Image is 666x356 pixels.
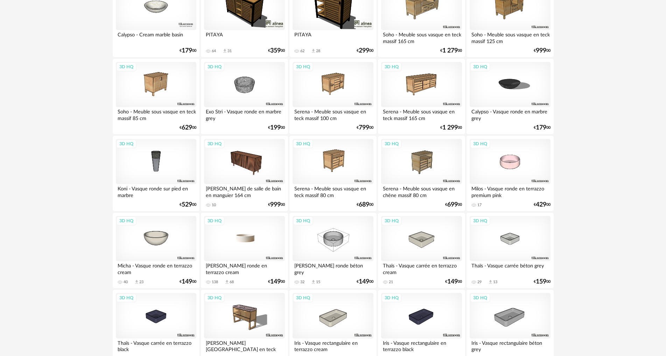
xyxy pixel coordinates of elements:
[204,107,285,121] div: Exo Stri - Vasque ronde en marbre grey
[116,184,196,198] div: Koni - Vasque ronde sur pied en marbre
[204,139,225,148] div: 3D HQ
[447,279,458,284] span: 149
[440,125,462,130] div: € 00
[180,202,196,207] div: € 00
[300,280,304,285] div: 32
[381,261,462,275] div: Thaïs - Vasque carrée en terrazzo cream
[470,216,490,225] div: 3D HQ
[222,48,227,54] span: Download icon
[293,216,313,225] div: 3D HQ
[293,261,373,275] div: [PERSON_NAME] ronde béton grey
[116,338,196,352] div: Thaïs - Vasque carrée en terrazzo black
[467,136,553,211] a: 3D HQ Milos - Vasque ronde en terrazzo premium pink 17 €42900
[442,48,458,53] span: 1 279
[536,125,546,130] span: 179
[268,125,285,130] div: € 00
[139,280,143,285] div: 23
[182,48,192,53] span: 179
[180,125,196,130] div: € 00
[270,202,281,207] span: 999
[467,213,553,288] a: 3D HQ Thaïs - Vasque carrée béton grey 29 Download icon 13 €15900
[311,279,316,285] span: Download icon
[467,59,553,134] a: 3D HQ Calypso - Vasque ronde en marbre grey €17900
[440,48,462,53] div: € 00
[470,107,550,121] div: Calypso - Vasque ronde en marbre grey
[477,280,482,285] div: 29
[268,279,285,284] div: € 00
[204,261,285,275] div: [PERSON_NAME] ronde en terrazzo cream
[113,136,199,211] a: 3D HQ Koni - Vasque ronde sur pied en marbre €52900
[381,62,402,71] div: 3D HQ
[316,280,320,285] div: 15
[293,62,313,71] div: 3D HQ
[470,184,550,198] div: Milos - Vasque ronde en terrazzo premium pink
[381,184,462,198] div: Serena - Meuble sous vasque en chêne massif 80 cm
[204,293,225,302] div: 3D HQ
[316,49,320,54] div: 28
[224,279,230,285] span: Download icon
[116,139,136,148] div: 3D HQ
[389,280,393,285] div: 21
[289,213,376,288] a: 3D HQ [PERSON_NAME] ronde béton grey 32 Download icon 15 €14900
[534,279,551,284] div: € 00
[381,338,462,352] div: Iris - Vasque rectangulaire en terrazzo black
[293,107,373,121] div: Serena - Meuble sous vasque en teck massif 100 cm
[113,59,199,134] a: 3D HQ Soho - Meuble sous vasque en teck massif 85 cm €62900
[268,202,285,207] div: € 00
[182,202,192,207] span: 529
[270,279,281,284] span: 149
[180,48,196,53] div: € 00
[378,213,465,288] a: 3D HQ Thaïs - Vasque carrée en terrazzo cream 21 €14900
[116,293,136,302] div: 3D HQ
[289,136,376,211] a: 3D HQ Serena - Meuble sous vasque en teck massif 80 cm €68900
[470,62,490,71] div: 3D HQ
[204,30,285,44] div: PITAYA
[311,48,316,54] span: Download icon
[268,48,285,53] div: € 00
[116,107,196,121] div: Soho - Meuble sous vasque en teck massif 85 cm
[293,139,313,148] div: 3D HQ
[359,202,369,207] span: 689
[201,59,288,134] a: 3D HQ Exo Stri - Vasque ronde en marbre grey €19900
[201,213,288,288] a: 3D HQ [PERSON_NAME] ronde en terrazzo cream 138 Download icon 68 €14900
[445,279,462,284] div: € 00
[116,30,196,44] div: Calypso - Cream marble basin
[470,338,550,352] div: Iris - Vasque rectangulaire béton grey
[534,48,551,53] div: € 00
[289,59,376,134] a: 3D HQ Serena - Meuble sous vasque en teck massif 100 cm €79900
[381,293,402,302] div: 3D HQ
[201,136,288,211] a: 3D HQ [PERSON_NAME] de salle de bain en manguier 164 cm 10 €99900
[359,48,369,53] span: 299
[293,338,373,352] div: Iris - Vasque rectangulaire en terrazzo cream
[381,30,462,44] div: Soho - Meuble sous vasque en teck massif 165 cm
[204,216,225,225] div: 3D HQ
[124,280,128,285] div: 40
[442,125,458,130] span: 1 299
[116,261,196,275] div: Micha - Vasque ronde en terrazzo cream
[536,202,546,207] span: 429
[488,279,493,285] span: Download icon
[445,202,462,207] div: € 00
[534,202,551,207] div: € 00
[381,216,402,225] div: 3D HQ
[212,280,218,285] div: 138
[180,279,196,284] div: € 00
[227,49,232,54] div: 31
[477,203,482,208] div: 17
[116,216,136,225] div: 3D HQ
[113,213,199,288] a: 3D HQ Micha - Vasque ronde en terrazzo cream 40 Download icon 23 €14900
[381,139,402,148] div: 3D HQ
[357,202,373,207] div: € 00
[270,48,281,53] span: 359
[357,279,373,284] div: € 00
[293,30,373,44] div: PITAYA
[230,280,234,285] div: 68
[357,48,373,53] div: € 00
[536,279,546,284] span: 159
[534,125,551,130] div: € 00
[293,184,373,198] div: Serena - Meuble sous vasque en teck massif 80 cm
[300,49,304,54] div: 62
[359,279,369,284] span: 149
[378,136,465,211] a: 3D HQ Serena - Meuble sous vasque en chêne massif 80 cm €69900
[212,49,216,54] div: 64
